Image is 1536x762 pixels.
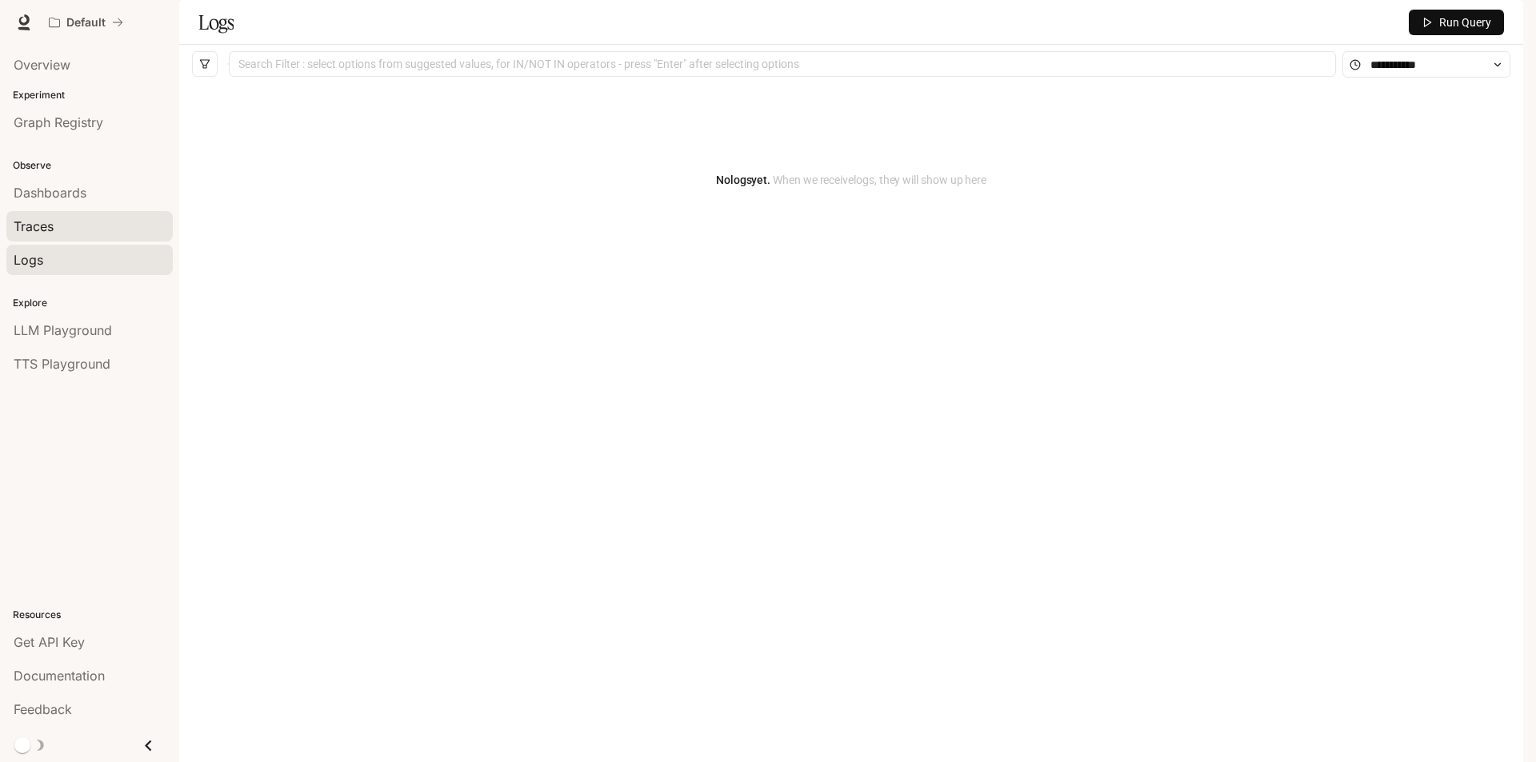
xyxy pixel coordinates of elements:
[192,51,218,77] button: filter
[716,171,986,189] article: No logs yet.
[198,6,234,38] h1: Logs
[199,58,210,70] span: filter
[66,16,106,30] p: Default
[1439,14,1491,31] span: Run Query
[42,6,130,38] button: All workspaces
[770,174,986,186] span: When we receive logs , they will show up here
[1409,10,1504,35] button: Run Query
